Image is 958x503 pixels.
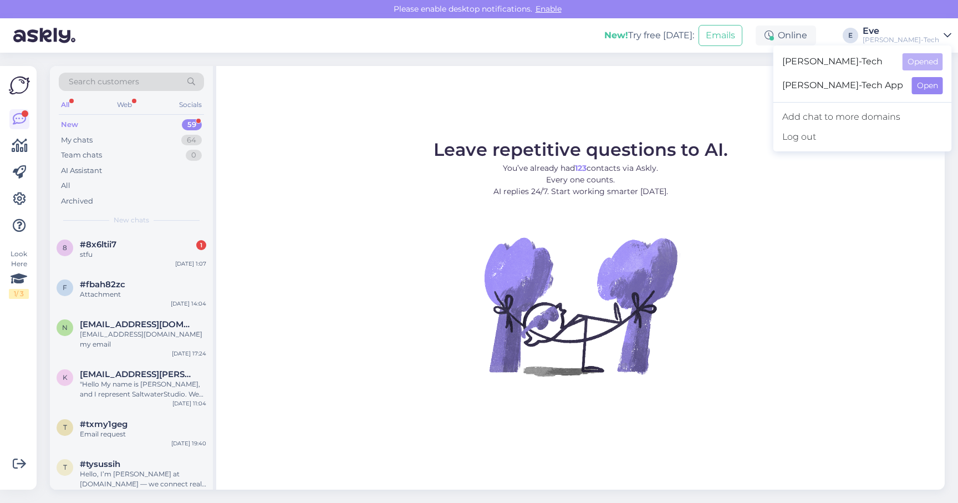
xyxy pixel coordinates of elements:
button: Open [912,77,943,94]
button: Opened [903,53,943,70]
div: Eve [863,27,939,35]
button: Emails [699,25,742,46]
div: Online [756,26,816,45]
a: Eve[PERSON_NAME]-Tech [863,27,951,44]
div: [PERSON_NAME]-Tech [863,35,939,44]
a: Add chat to more domains [773,107,952,127]
div: Try free [DATE]: [604,29,694,42]
span: [PERSON_NAME]-Tech [782,53,894,70]
span: [PERSON_NAME]-Tech App [782,77,903,94]
b: New! [604,30,628,40]
div: Log out [773,127,952,147]
div: E [843,28,858,43]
